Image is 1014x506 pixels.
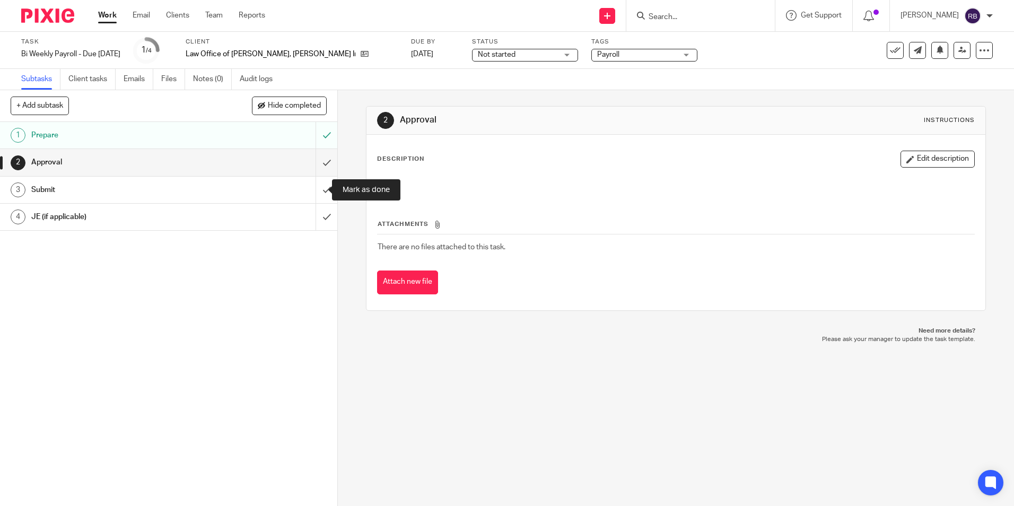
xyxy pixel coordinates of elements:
h1: Prepare [31,127,214,143]
a: Audit logs [240,69,281,90]
div: 2 [11,155,25,170]
a: Notes (0) [193,69,232,90]
div: Bi Weekly Payroll - Due Tuesday [21,49,120,59]
div: 3 [11,182,25,197]
div: 4 [11,210,25,224]
p: Please ask your manager to update the task template. [377,335,975,344]
span: Get Support [801,12,842,19]
label: Due by [411,38,459,46]
h1: Approval [31,154,214,170]
p: Need more details? [377,327,975,335]
img: svg%3E [964,7,981,24]
div: 2 [377,112,394,129]
a: Team [205,10,223,21]
button: Edit description [901,151,975,168]
div: 1 [11,128,25,143]
label: Task [21,38,120,46]
span: Payroll [597,51,619,58]
a: Files [161,69,185,90]
a: Work [98,10,117,21]
button: Hide completed [252,97,327,115]
h1: JE (if applicable) [31,209,214,225]
label: Status [472,38,578,46]
p: Law Office of [PERSON_NAME], [PERSON_NAME] Immigration Law [186,49,355,59]
a: Email [133,10,150,21]
small: /4 [146,48,152,54]
span: Attachments [378,221,429,227]
p: Description [377,155,424,163]
a: Reports [239,10,265,21]
a: Emails [124,69,153,90]
button: + Add subtask [11,97,69,115]
p: [PERSON_NAME] [901,10,959,21]
span: [DATE] [411,50,433,58]
div: Bi Weekly Payroll - Due [DATE] [21,49,120,59]
h1: Approval [400,115,698,126]
label: Client [186,38,398,46]
input: Search [648,13,743,22]
span: There are no files attached to this task. [378,243,505,251]
a: Client tasks [68,69,116,90]
img: Pixie [21,8,74,23]
span: Not started [478,51,515,58]
a: Clients [166,10,189,21]
h1: Submit [31,182,214,198]
label: Tags [591,38,697,46]
div: Instructions [924,116,975,125]
span: Hide completed [268,102,321,110]
button: Attach new file [377,271,438,294]
a: Subtasks [21,69,60,90]
div: 1 [141,44,152,56]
